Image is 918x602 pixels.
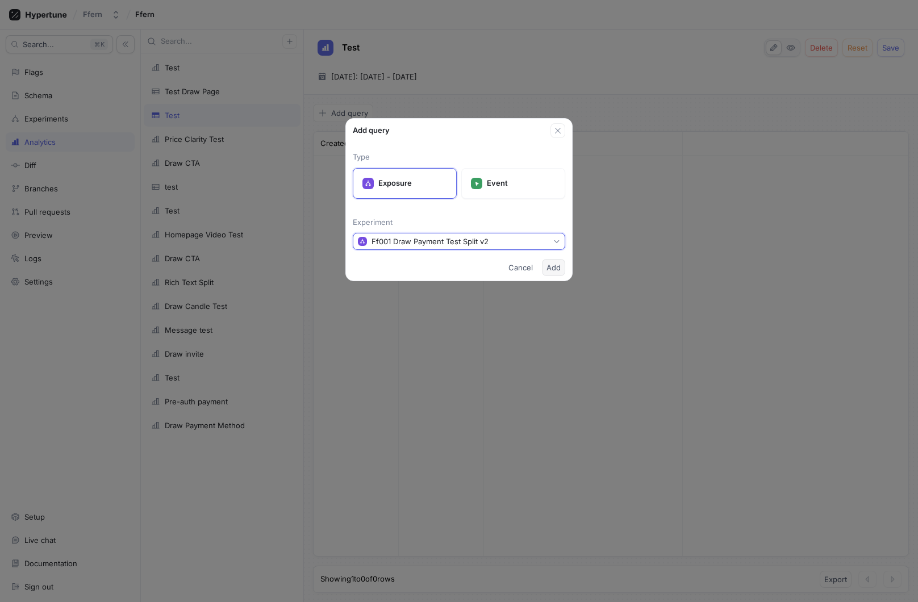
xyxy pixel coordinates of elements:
div: Ff001 Draw Payment Test Split v2 [372,237,489,246]
div: Add query [353,125,550,136]
p: Type [353,152,565,163]
p: Exposure [378,178,447,189]
span: Add [546,264,561,271]
p: Event [487,178,556,189]
button: Add [542,259,565,276]
button: Ff001 Draw Payment Test Split v2 [353,233,565,250]
p: Experiment [353,217,565,228]
span: Cancel [508,264,533,271]
button: Cancel [504,259,537,276]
